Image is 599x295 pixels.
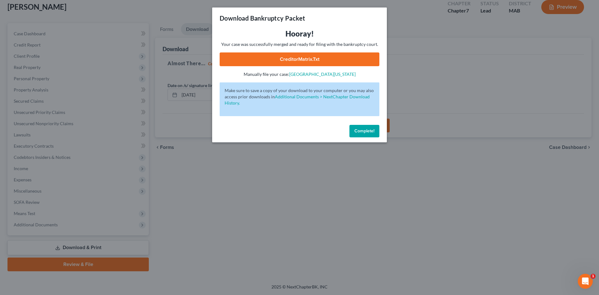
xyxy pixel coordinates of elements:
[225,94,370,106] a: Additional Documents > NextChapter Download History.
[220,52,379,66] a: CreditorMatrix.txt
[220,14,305,22] h3: Download Bankruptcy Packet
[220,71,379,77] p: Manually file your case:
[349,125,379,137] button: Complete!
[220,41,379,47] p: Your case was successfully merged and ready for filing with the bankruptcy court.
[289,71,356,77] a: [GEOGRAPHIC_DATA][US_STATE]
[578,274,593,289] iframe: Intercom live chat
[354,128,374,134] span: Complete!
[591,274,596,279] span: 1
[225,87,374,106] p: Make sure to save a copy of your download to your computer or you may also access prior downloads in
[220,29,379,39] h3: Hooray!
